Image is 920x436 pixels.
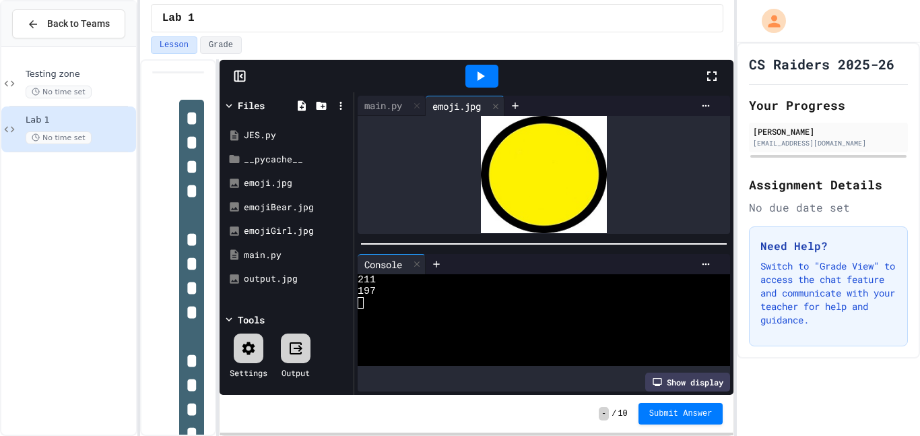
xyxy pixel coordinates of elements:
[358,98,409,113] div: main.py
[12,9,125,38] button: Back to Teams
[612,408,616,419] span: /
[26,115,133,126] span: Lab 1
[244,129,349,142] div: JES.py
[481,116,607,233] img: 2Q==
[358,254,426,274] div: Console
[749,96,908,115] h2: Your Progress
[649,408,713,419] span: Submit Answer
[151,36,197,54] button: Lesson
[753,138,904,148] div: [EMAIL_ADDRESS][DOMAIN_NAME]
[753,125,904,137] div: [PERSON_NAME]
[200,36,242,54] button: Grade
[244,201,349,214] div: emojiBear.jpg
[748,5,789,36] div: My Account
[282,367,310,379] div: Output
[749,199,908,216] div: No due date set
[244,153,349,166] div: __pycache__
[358,286,376,297] span: 197
[618,408,627,419] span: 10
[749,175,908,194] h2: Assignment Details
[238,313,265,327] div: Tools
[638,403,723,425] button: Submit Answer
[760,238,896,254] h3: Need Help?
[760,259,896,327] p: Switch to "Grade View" to access the chat feature and communicate with your teacher for help and ...
[244,249,349,262] div: main.py
[599,407,609,421] span: -
[47,17,110,31] span: Back to Teams
[426,96,504,116] div: emoji.jpg
[162,10,195,26] span: Lab 1
[244,177,349,190] div: emoji.jpg
[26,86,92,98] span: No time set
[26,69,133,80] span: Testing zone
[645,373,730,392] div: Show display
[426,99,488,113] div: emoji.jpg
[244,272,349,286] div: output.jpg
[749,55,894,73] h1: CS Raiders 2025-26
[230,367,267,379] div: Settings
[244,224,349,238] div: emojiGirl.jpg
[358,257,409,272] div: Console
[358,96,426,116] div: main.py
[26,131,92,144] span: No time set
[358,274,376,286] span: 211
[238,98,265,113] div: Files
